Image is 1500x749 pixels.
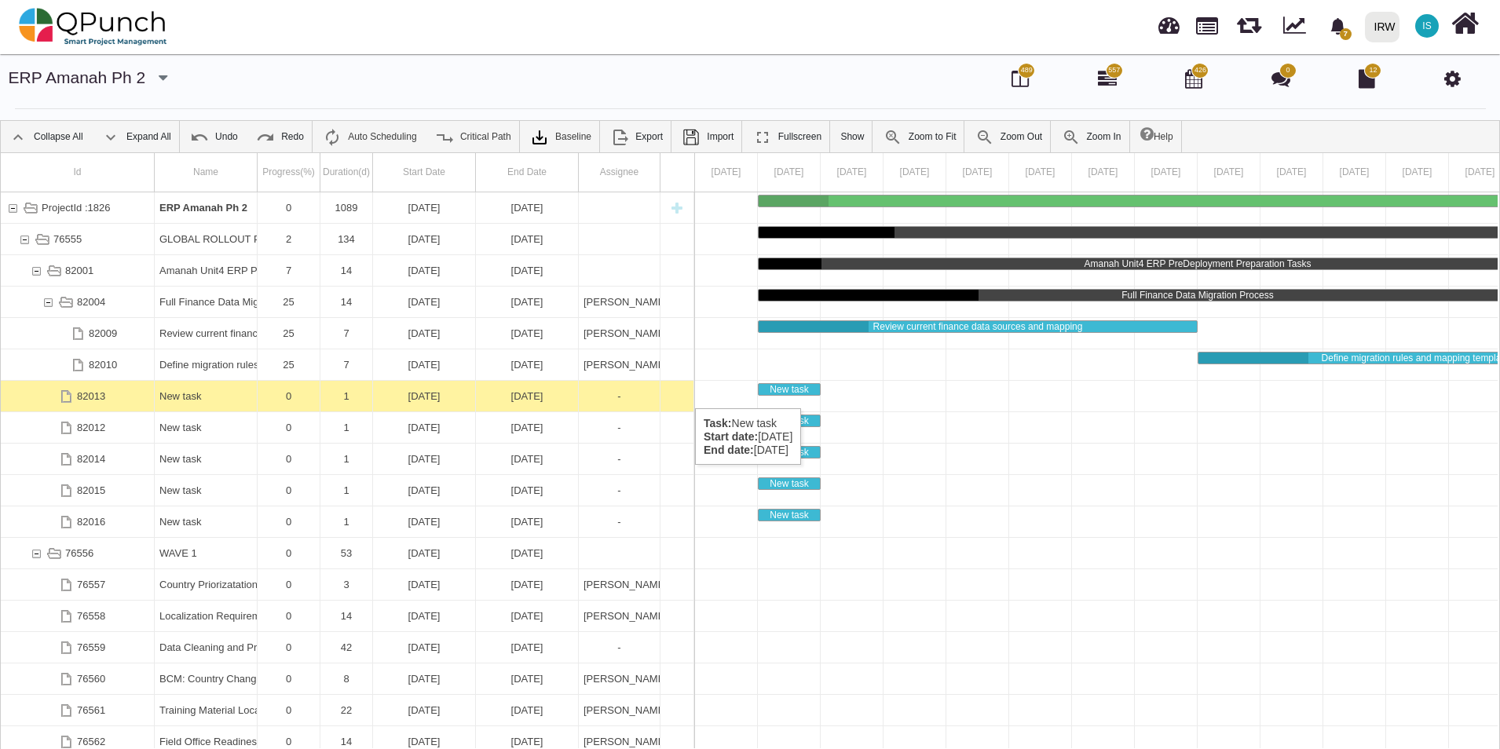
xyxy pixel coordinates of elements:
[89,349,117,380] div: 82010
[378,255,470,286] div: [DATE]
[155,318,258,349] div: Review current finance data sources and mapping
[876,121,964,152] a: Zoom to Fit
[704,430,758,443] b: Start date:
[476,601,579,631] div: 30-07-2025
[262,444,315,474] div: 0
[1,601,155,631] div: 76558
[584,318,655,349] div: [PERSON_NAME].khan
[155,287,258,317] div: Full Finance Data Migration Process
[1,412,155,443] div: 82012
[1,349,155,380] div: 82010
[373,444,476,474] div: 27-06-2025
[77,287,105,317] div: 82004
[373,632,476,663] div: 17-07-2025
[159,202,247,214] b: ERP Amanah Ph 2
[89,318,117,349] div: 82009
[1422,21,1431,31] span: IS
[258,255,320,286] div: 7
[476,381,579,411] div: 27-06-2025
[155,663,258,694] div: BCM: Country Change Agents
[373,538,476,568] div: 14-07-2025
[159,287,252,317] div: Full Finance Data Migration Process
[1,318,694,349] div: Task: Review current finance data sources and mapping Start date: 27-06-2025 End date: 03-07-2025
[320,192,373,223] div: 1089
[373,192,476,223] div: 27-06-2025
[602,121,671,152] a: Export
[1320,1,1359,50] a: bell fill7
[1,255,694,287] div: Task: Amanah Unit4 ERP PreDeployment Preparation Tasks Start date: 27-06-2025 End date: 10-07-2025
[325,318,368,349] div: 7
[262,412,315,443] div: 0
[579,153,660,192] div: Assignee
[320,349,373,380] div: 7
[1271,69,1290,88] i: Punch Discussion
[1,695,155,725] div: 76561
[1,224,155,254] div: 76555
[481,192,573,223] div: [DATE]
[373,601,476,631] div: 17-07-2025
[1,318,155,349] div: 82009
[155,153,258,192] div: Name
[476,287,579,317] div: 10-07-2025
[258,506,320,537] div: 0
[1098,75,1117,88] a: 557
[759,321,1197,332] div: Review current finance data sources and mapping
[481,318,573,349] div: [DATE]
[155,601,258,631] div: Localization Requirements
[1,569,694,601] div: Task: Country Priorizatation Start date: 14-07-2025 End date: 16-07-2025
[758,415,821,427] div: Task: New task Start date: 27-06-2025 End date: 27-06-2025
[258,475,320,506] div: 0
[674,121,741,152] a: Import
[476,538,579,568] div: 04-09-2025
[1,632,694,663] div: Task: Data Cleaning and Preparation Start date: 17-07-2025 End date: 27-08-2025
[258,695,320,725] div: 0
[1098,69,1117,88] i: Gantt
[258,569,320,600] div: 0
[1358,1,1406,53] a: IRW
[1198,153,1260,192] div: 04 Jul 2025
[325,444,368,474] div: 1
[476,663,579,694] div: 24-07-2025
[1,192,694,224] div: Task: ERP Amanah Ph 2 Start date: 27-06-2025 End date: 19-06-2028
[968,121,1050,152] a: Zoom Out
[481,349,573,380] div: [DATE]
[262,349,315,380] div: 25
[373,695,476,725] div: 31-07-2025
[435,128,454,147] img: ic_critical_path_24.b7f2986.png
[262,192,315,223] div: 0
[155,412,258,443] div: New task
[1132,121,1181,152] a: Help
[579,569,660,600] div: Nadeem Sheikh,Anum Naz,
[1237,8,1261,34] span: Releases
[320,153,373,192] div: Duration(d)
[373,412,476,443] div: 27-06-2025
[159,255,252,286] div: Amanah Unit4 ERP PreDeployment Preparation Tasks
[77,412,105,443] div: 82012
[1135,153,1198,192] div: 03 Jul 2025
[182,121,246,152] a: Undo
[258,224,320,254] div: 2
[320,695,373,725] div: 22
[159,224,252,254] div: GLOBAL ROLLOUT PREPARATION
[1260,153,1323,192] div: 05 Jul 2025
[579,601,660,631] div: Nadeem Sheikh
[77,381,105,411] div: 82013
[579,475,660,506] div: -
[155,192,258,223] div: ERP Amanah Ph 2
[258,287,320,317] div: 25
[373,506,476,537] div: 27-06-2025
[1,538,694,569] div: Task: WAVE 1 Start date: 14-07-2025 End date: 04-09-2025
[373,287,476,317] div: 27-06-2025
[476,475,579,506] div: 27-06-2025
[584,349,655,380] div: [PERSON_NAME].khan
[77,444,105,474] div: 82014
[320,569,373,600] div: 3
[155,569,258,600] div: Country Priorizatation
[884,153,946,192] div: 29 Jun 2025
[256,128,275,147] img: ic_redo_24.f94b082.png
[258,663,320,694] div: 0
[1359,69,1375,88] i: Document Library
[1,663,155,694] div: 76560
[1,695,694,726] div: Task: Training Material Localization Start date: 31-07-2025 End date: 21-08-2025
[481,255,573,286] div: [DATE]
